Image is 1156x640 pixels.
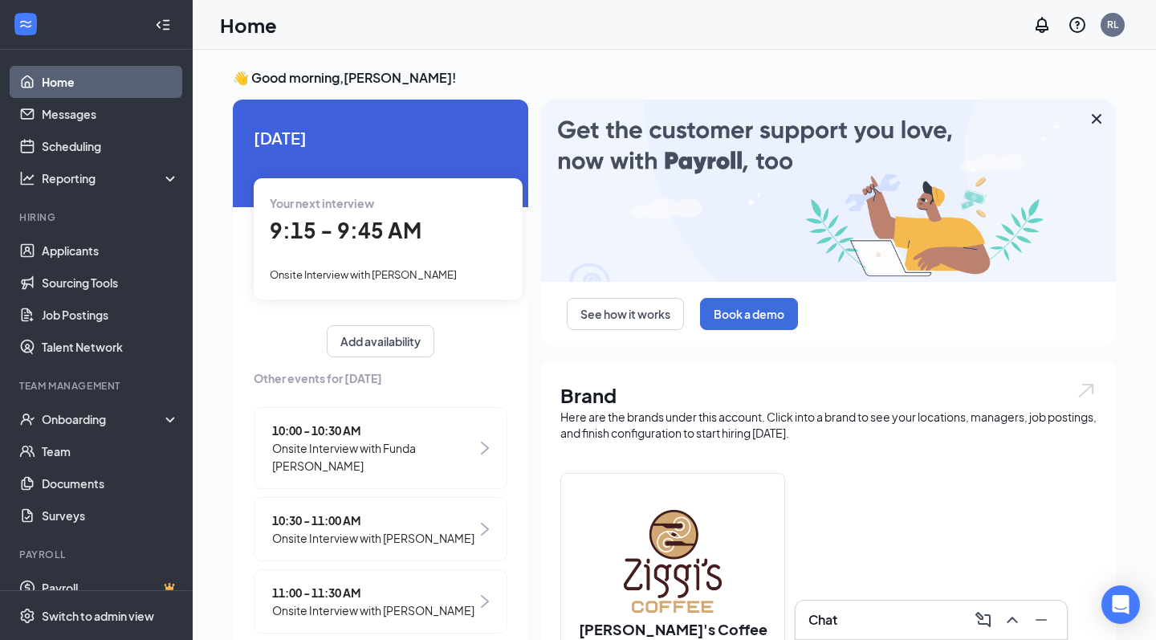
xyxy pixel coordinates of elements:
[155,17,171,33] svg: Collapse
[1076,381,1097,400] img: open.6027fd2a22e1237b5b06.svg
[42,98,179,130] a: Messages
[220,11,277,39] h1: Home
[971,607,996,633] button: ComposeMessage
[1032,15,1052,35] svg: Notifications
[42,66,179,98] a: Home
[19,210,176,224] div: Hiring
[254,125,507,150] span: [DATE]
[42,170,180,186] div: Reporting
[42,299,179,331] a: Job Postings
[272,529,474,547] span: Onsite Interview with [PERSON_NAME]
[1107,18,1118,31] div: RL
[254,369,507,387] span: Other events for [DATE]
[42,234,179,267] a: Applicants
[42,435,179,467] a: Team
[42,331,179,363] a: Talent Network
[19,379,176,393] div: Team Management
[42,267,179,299] a: Sourcing Tools
[233,69,1116,87] h3: 👋 Good morning, [PERSON_NAME] !
[541,100,1116,282] img: payroll-large.gif
[42,499,179,532] a: Surveys
[700,298,798,330] button: Book a demo
[567,298,684,330] button: See how it works
[1068,15,1087,35] svg: QuestionInfo
[563,619,784,639] h2: [PERSON_NAME]'s Coffee
[621,510,724,613] img: Ziggi's Coffee
[270,217,421,243] span: 9:15 - 9:45 AM
[42,411,165,427] div: Onboarding
[1003,610,1022,630] svg: ChevronUp
[272,512,474,529] span: 10:30 - 11:00 AM
[42,130,179,162] a: Scheduling
[327,325,434,357] button: Add availability
[808,611,837,629] h3: Chat
[974,610,993,630] svg: ComposeMessage
[42,572,179,604] a: PayrollCrown
[19,548,176,561] div: Payroll
[272,439,477,475] span: Onsite Interview with Funda [PERSON_NAME]
[272,422,477,439] span: 10:00 - 10:30 AM
[1032,610,1051,630] svg: Minimize
[999,607,1025,633] button: ChevronUp
[19,170,35,186] svg: Analysis
[19,411,35,427] svg: UserCheck
[270,268,457,281] span: Onsite Interview with [PERSON_NAME]
[1028,607,1054,633] button: Minimize
[1087,109,1106,128] svg: Cross
[272,584,474,601] span: 11:00 - 11:30 AM
[560,381,1097,409] h1: Brand
[270,196,374,210] span: Your next interview
[42,608,154,624] div: Switch to admin view
[272,601,474,619] span: Onsite Interview with [PERSON_NAME]
[19,608,35,624] svg: Settings
[1101,585,1140,624] div: Open Intercom Messenger
[560,409,1097,441] div: Here are the brands under this account. Click into a brand to see your locations, managers, job p...
[42,467,179,499] a: Documents
[18,16,34,32] svg: WorkstreamLogo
